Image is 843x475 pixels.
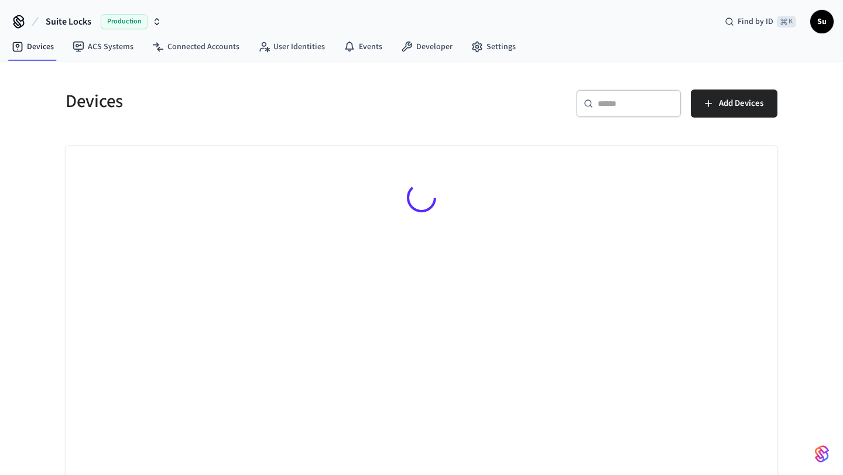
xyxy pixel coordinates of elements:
img: SeamLogoGradient.69752ec5.svg [815,445,829,463]
div: Find by ID⌘ K [715,11,806,32]
button: Su [810,10,834,33]
a: Events [334,36,392,57]
span: Find by ID [738,16,773,27]
a: ACS Systems [63,36,143,57]
a: Developer [392,36,462,57]
a: Connected Accounts [143,36,249,57]
a: Settings [462,36,525,57]
h5: Devices [66,90,414,113]
span: Suite Locks [46,15,91,29]
span: ⌘ K [777,16,796,27]
a: User Identities [249,36,334,57]
a: Devices [2,36,63,57]
span: Production [101,14,148,29]
span: Add Devices [719,96,763,111]
button: Add Devices [691,90,777,118]
span: Su [811,11,832,32]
